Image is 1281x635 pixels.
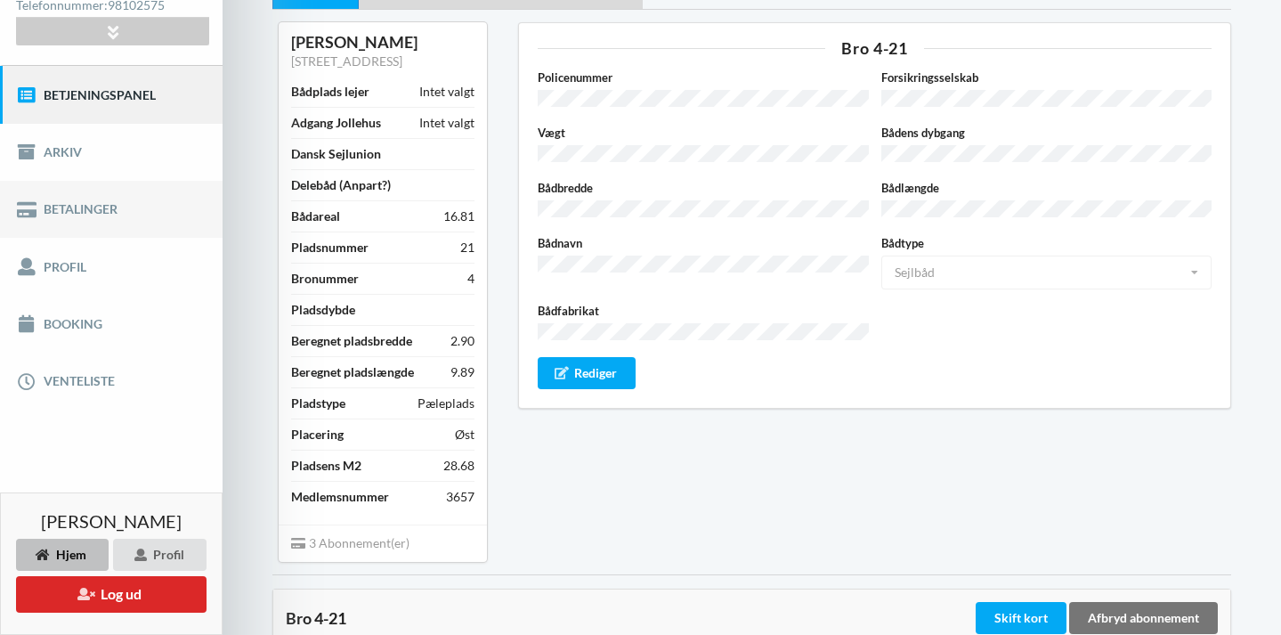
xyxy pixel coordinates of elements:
[538,234,868,252] label: Bådnavn
[538,69,868,86] label: Policenummer
[291,426,344,444] div: Placering
[450,332,474,350] div: 2.90
[460,239,474,256] div: 21
[467,270,474,288] div: 4
[291,83,369,101] div: Bådplads lejer
[291,145,381,163] div: Dansk Sejlunion
[291,208,340,225] div: Bådareal
[291,176,391,194] div: Delebåd (Anpart?)
[881,234,1212,252] label: Bådtype
[291,53,402,69] a: [STREET_ADDRESS]
[538,40,1212,56] div: Bro 4-21
[450,363,474,381] div: 9.89
[291,301,355,319] div: Pladsdybde
[881,69,1212,86] label: Forsikringsselskab
[538,179,868,197] label: Bådbredde
[881,179,1212,197] label: Bådlængde
[291,332,412,350] div: Beregnet pladsbredde
[291,32,474,53] div: [PERSON_NAME]
[291,114,381,132] div: Adgang Jollehus
[16,539,109,571] div: Hjem
[291,488,389,506] div: Medlemsnummer
[291,457,361,475] div: Pladsens M2
[881,124,1212,142] label: Bådens dybgang
[976,602,1066,634] div: Skift kort
[419,114,474,132] div: Intet valgt
[443,457,474,475] div: 28.68
[291,363,414,381] div: Beregnet pladslængde
[1069,602,1218,634] div: Afbryd abonnement
[443,208,474,225] div: 16.81
[291,239,369,256] div: Pladsnummer
[291,535,409,550] span: 3 Abonnement(er)
[286,609,972,627] div: Bro 4-21
[41,512,182,530] span: [PERSON_NAME]
[16,576,207,613] button: Log ud
[538,357,636,389] div: Rediger
[455,426,474,444] div: Øst
[446,488,474,506] div: 3657
[538,302,868,320] label: Bådfabrikat
[291,270,359,288] div: Bronummer
[538,124,868,142] label: Vægt
[418,395,474,412] div: Pæleplads
[419,83,474,101] div: Intet valgt
[113,539,207,571] div: Profil
[291,395,345,412] div: Pladstype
